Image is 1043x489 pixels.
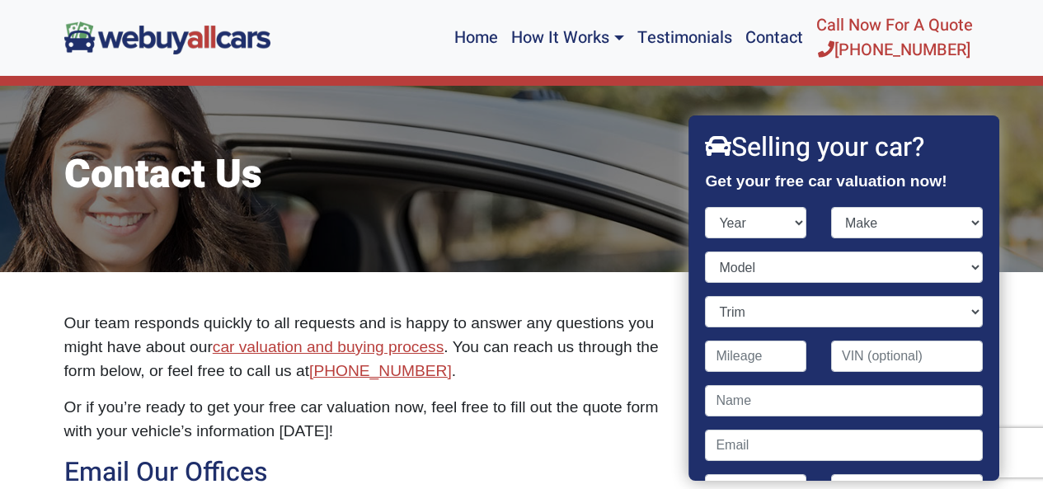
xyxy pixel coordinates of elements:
input: Name [706,385,983,416]
a: car valuation and buying process [213,338,444,355]
a: [PHONE_NUMBER] [309,362,452,379]
input: Email [706,430,983,461]
h2: Selling your car? [706,132,983,163]
input: VIN (optional) [831,341,983,372]
h2: Email Our Offices [64,457,666,488]
input: Mileage [706,341,807,372]
a: Call Now For A Quote[PHONE_NUMBER] [810,7,980,69]
a: Home [448,7,505,69]
strong: Get your free car valuation now! [706,172,947,190]
a: How It Works [505,7,630,69]
h1: Contact Us [64,152,666,200]
p: Our team responds quickly to all requests and is happy to answer any questions you might have abo... [64,312,666,383]
a: Testimonials [631,7,739,69]
p: Or if you’re ready to get your free car valuation now, feel free to fill out the quote form with ... [64,396,666,444]
img: We Buy All Cars in NJ logo [64,21,270,54]
a: Contact [739,7,810,69]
